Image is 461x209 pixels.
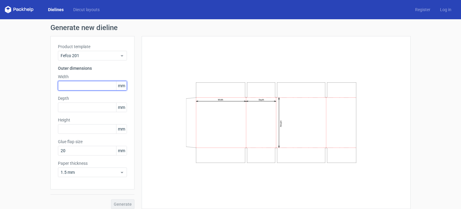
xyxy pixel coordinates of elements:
h1: Generate new dieline [50,24,411,31]
span: mm [116,81,127,90]
label: Depth [58,95,127,101]
h3: Outer dimensions [58,65,127,71]
label: Glue flap size [58,139,127,145]
span: mm [116,124,127,134]
span: Fefco 201 [61,53,120,59]
a: Register [410,7,435,13]
a: Diecut layouts [68,7,104,13]
a: Dielines [43,7,68,13]
span: mm [116,103,127,112]
label: Product template [58,44,127,50]
a: Log in [435,7,456,13]
label: Width [58,74,127,80]
text: Height [280,121,282,127]
text: Depth [259,99,264,101]
label: Height [58,117,127,123]
span: mm [116,146,127,155]
text: Width [218,99,223,101]
label: Paper thickness [58,160,127,166]
span: 1.5 mm [61,169,120,175]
